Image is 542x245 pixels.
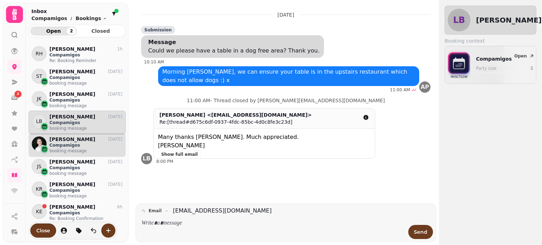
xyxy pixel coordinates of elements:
[360,111,372,123] button: detail
[49,103,122,109] p: booking message
[31,8,107,15] h2: Inbox
[159,111,312,118] div: [PERSON_NAME] <[EMAIL_ADDRESS][DOMAIN_NAME]>
[29,43,126,239] div: grid
[159,118,312,125] div: Re:[thread#d675c6df-0937-4fdc-85bc-4d0c8fe3c23d]
[453,16,465,24] span: LB
[49,188,122,193] p: Compamigos
[144,59,414,65] div: 10:10 AM
[31,15,67,22] p: Compamigos
[156,159,430,164] div: 8:00 PM
[49,159,95,165] p: [PERSON_NAME]
[49,91,95,97] p: [PERSON_NAME]
[17,92,19,97] span: 2
[49,97,122,103] p: Compamigos
[49,193,122,199] p: booking message
[162,68,415,85] p: Morning [PERSON_NAME], we can ensure your table is in the upstairs restaurant which does not allo...
[76,15,107,22] button: Bookings
[86,223,101,238] button: is-read
[414,229,427,234] span: Send
[117,46,122,52] p: 1h
[141,26,175,34] div: Submission
[37,95,41,102] span: JK
[36,228,50,233] span: Close
[49,136,95,142] p: [PERSON_NAME]
[36,29,71,33] span: Open
[277,11,294,18] p: [DATE]
[108,182,122,187] p: [DATE]
[36,73,42,80] span: ST
[390,87,411,93] div: 11:00 AM
[49,204,95,210] p: [PERSON_NAME]
[476,15,542,25] h2: [PERSON_NAME]
[49,46,95,52] p: [PERSON_NAME]
[30,223,56,238] button: Close
[451,74,467,81] p: MVSCTQ3W
[514,54,527,58] span: Open
[148,47,320,55] div: Could we please have a table in a dog free area? Thank you.
[108,91,122,97] p: [DATE]
[49,69,95,75] p: [PERSON_NAME]
[108,159,122,165] p: [DATE]
[36,50,43,57] span: RH
[110,10,118,18] button: filter
[78,26,124,36] button: Closed
[448,49,470,79] img: bookings-icon
[117,204,122,210] p: 6h
[512,52,537,60] button: Open
[49,210,122,216] p: Compamigos
[187,97,385,104] div: 11:00 AM - Thread closed by [PERSON_NAME][EMAIL_ADDRESS][DOMAIN_NAME]
[49,114,95,120] p: [PERSON_NAME]
[7,91,22,105] a: 2
[36,118,42,125] span: LB
[421,84,429,90] span: AP
[49,148,122,154] p: booking message
[476,66,516,71] p: Party size
[36,208,42,215] span: KE
[108,114,122,120] p: [DATE]
[67,27,76,35] div: 2
[476,55,516,62] p: Compamigos
[83,29,119,33] span: Closed
[161,152,198,157] span: Show full email
[36,185,43,192] span: KR
[108,69,122,74] p: [DATE]
[173,207,272,215] a: [EMAIL_ADDRESS][DOMAIN_NAME]
[49,80,122,86] p: booking message
[30,26,77,36] button: Open2
[530,66,533,71] p: 2
[158,151,201,158] button: Show full email
[49,58,122,63] p: Re: Booking Reminder
[49,120,122,125] p: Compamigos
[49,52,122,58] p: Compamigos
[31,15,107,22] nav: breadcrumb
[72,223,86,238] button: tag-thread
[49,216,122,221] p: Re: Booking Confirmation
[32,136,47,151] img: Peter Evans
[158,141,371,150] div: [PERSON_NAME]
[148,38,176,47] div: Message
[49,75,122,80] p: Compamigos
[108,136,122,142] p: [DATE]
[408,225,433,239] button: Send
[158,133,371,150] div: Many thanks [PERSON_NAME]. Much appreciated.
[143,156,150,161] span: LB
[101,223,115,238] button: create-convo
[37,163,41,170] span: JS
[49,182,95,188] p: [PERSON_NAME]
[49,125,122,131] p: booking message
[448,49,533,81] div: bookings-iconMVSCTQ3WCompamigosParty size2Open
[49,171,122,176] p: booking message
[49,142,122,148] p: Compamigos
[49,165,122,171] p: Compamigos
[445,37,536,44] label: Booking context
[139,207,171,215] button: email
